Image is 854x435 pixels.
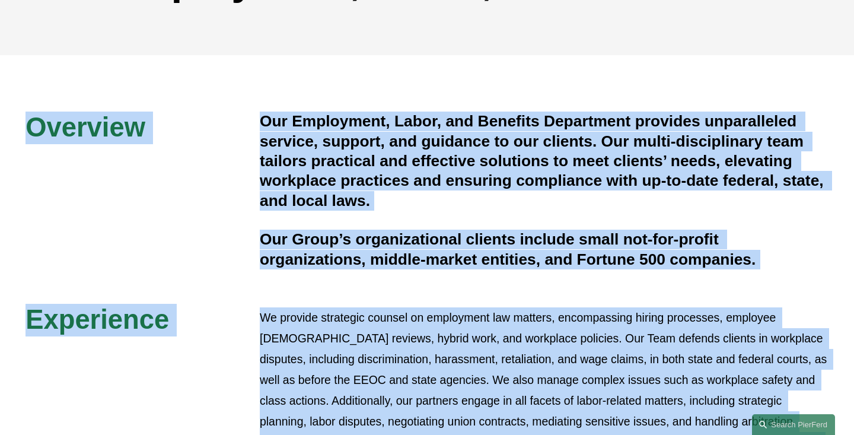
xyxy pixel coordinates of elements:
[752,414,835,435] a: Search this site
[26,304,169,335] span: Experience
[260,112,828,211] h4: Our Employment, Labor, and Benefits Department provides unparalleled service, support, and guidan...
[26,112,145,142] span: Overview
[260,230,828,269] h4: Our Group’s organizational clients include small not-for-profit organizations, middle-market enti...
